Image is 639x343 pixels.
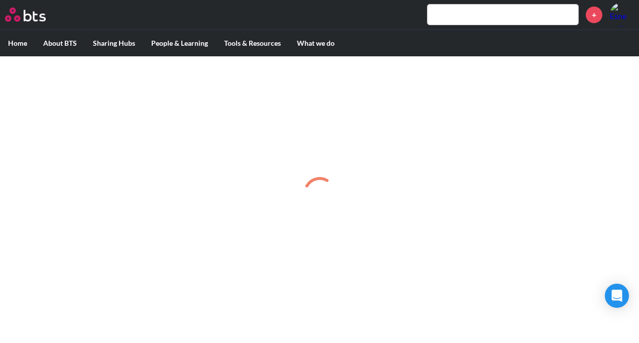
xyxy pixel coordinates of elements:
[605,284,629,308] div: Open Intercom Messenger
[586,7,602,23] a: +
[610,3,634,27] a: Profile
[289,30,343,56] label: What we do
[610,3,634,27] img: Esne Basson
[35,30,85,56] label: About BTS
[143,30,216,56] label: People & Learning
[5,8,46,22] img: BTS Logo
[216,30,289,56] label: Tools & Resources
[85,30,143,56] label: Sharing Hubs
[5,8,64,22] a: Go home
